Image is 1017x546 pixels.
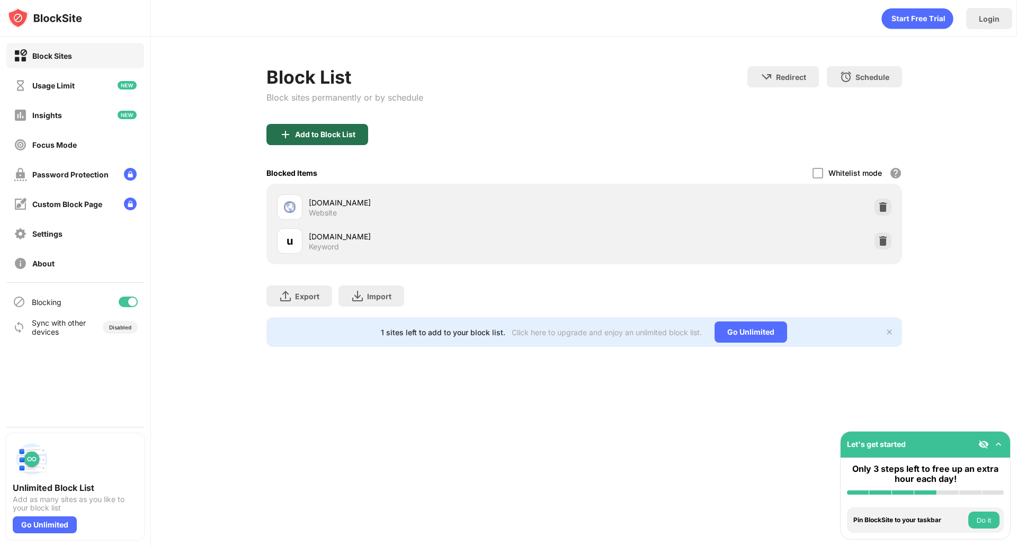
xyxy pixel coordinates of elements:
[13,516,77,533] div: Go Unlimited
[266,168,317,177] div: Blocked Items
[13,321,25,334] img: sync-icon.svg
[13,495,138,512] div: Add as many sites as you like to your block list
[14,49,27,62] img: block-on.svg
[124,198,137,210] img: lock-menu.svg
[381,328,505,337] div: 1 sites left to add to your block list.
[14,109,27,122] img: insights-off.svg
[32,229,63,238] div: Settings
[847,440,906,449] div: Let's get started
[309,231,584,242] div: [DOMAIN_NAME]
[295,130,355,139] div: Add to Block List
[855,73,889,82] div: Schedule
[885,328,894,336] img: x-button.svg
[32,170,109,179] div: Password Protection
[367,292,391,301] div: Import
[776,73,806,82] div: Redirect
[287,233,293,249] div: u
[266,66,423,88] div: Block List
[14,198,27,211] img: customize-block-page-off.svg
[14,168,27,181] img: password-protection-off.svg
[309,242,339,252] div: Keyword
[853,516,966,524] div: Pin BlockSite to your taskbar
[309,208,337,218] div: Website
[715,321,787,343] div: Go Unlimited
[309,197,584,208] div: [DOMAIN_NAME]
[993,439,1004,450] img: omni-setup-toggle.svg
[7,7,82,29] img: logo-blocksite.svg
[978,439,989,450] img: eye-not-visible.svg
[32,81,75,90] div: Usage Limit
[32,140,77,149] div: Focus Mode
[124,168,137,181] img: lock-menu.svg
[828,168,882,177] div: Whitelist mode
[968,512,1000,529] button: Do it
[13,296,25,308] img: blocking-icon.svg
[14,138,27,151] img: focus-off.svg
[32,318,86,336] div: Sync with other devices
[13,440,51,478] img: push-block-list.svg
[881,8,953,29] div: animation
[32,111,62,120] div: Insights
[512,328,702,337] div: Click here to upgrade and enjoy an unlimited block list.
[295,292,319,301] div: Export
[14,79,27,92] img: time-usage-off.svg
[32,298,61,307] div: Blocking
[14,227,27,240] img: settings-off.svg
[32,200,102,209] div: Custom Block Page
[32,51,72,60] div: Block Sites
[109,324,131,330] div: Disabled
[979,14,1000,23] div: Login
[118,81,137,89] img: new-icon.svg
[283,201,296,213] img: favicons
[847,464,1004,484] div: Only 3 steps left to free up an extra hour each day!
[13,482,138,493] div: Unlimited Block List
[118,111,137,119] img: new-icon.svg
[14,257,27,270] img: about-off.svg
[32,259,55,268] div: About
[266,92,423,103] div: Block sites permanently or by schedule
